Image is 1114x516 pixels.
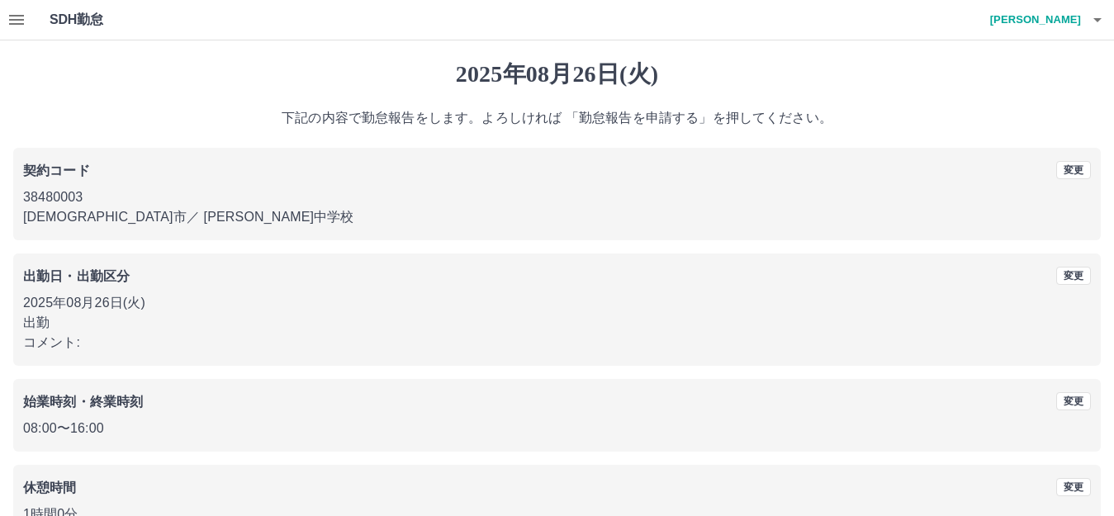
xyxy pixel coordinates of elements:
[23,419,1091,438] p: 08:00 〜 16:00
[23,313,1091,333] p: 出勤
[1056,161,1091,179] button: 変更
[1056,392,1091,410] button: 変更
[13,108,1101,128] p: 下記の内容で勤怠報告をします。よろしければ 「勤怠報告を申請する」を押してください。
[23,293,1091,313] p: 2025年08月26日(火)
[23,395,143,409] b: 始業時刻・終業時刻
[23,207,1091,227] p: [DEMOGRAPHIC_DATA]市 ／ [PERSON_NAME]中学校
[13,60,1101,88] h1: 2025年08月26日(火)
[23,187,1091,207] p: 38480003
[23,480,77,495] b: 休憩時間
[23,269,130,283] b: 出勤日・出勤区分
[23,333,1091,353] p: コメント:
[23,163,90,178] b: 契約コード
[1056,267,1091,285] button: 変更
[1056,478,1091,496] button: 変更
